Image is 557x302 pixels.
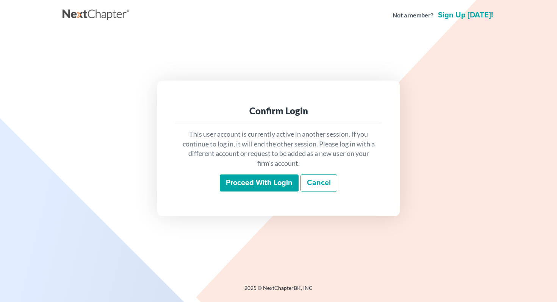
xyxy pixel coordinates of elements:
div: Confirm Login [181,105,376,117]
a: Sign up [DATE]! [437,11,494,19]
a: Cancel [300,174,337,192]
input: Proceed with login [220,174,299,192]
div: 2025 © NextChapterBK, INC [63,284,494,298]
p: This user account is currently active in another session. If you continue to log in, it will end ... [181,129,376,168]
strong: Not a member? [393,11,433,20]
